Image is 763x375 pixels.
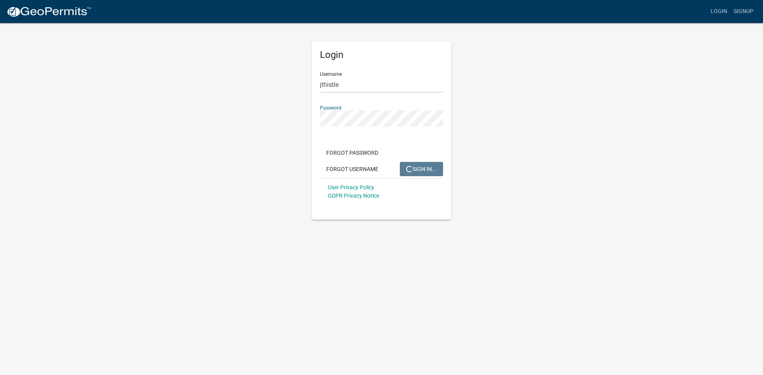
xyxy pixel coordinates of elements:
[432,113,442,123] keeper-lock: Open Keeper Popup
[320,162,385,176] button: Forgot Username
[730,4,757,19] a: Signup
[400,162,443,176] button: SIGN IN...
[328,192,379,199] a: GDPR Privacy Notice
[707,4,730,19] a: Login
[320,49,443,61] h5: Login
[406,165,437,172] span: SIGN IN...
[320,146,385,160] button: Forgot Password
[328,184,374,190] a: User Privacy Policy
